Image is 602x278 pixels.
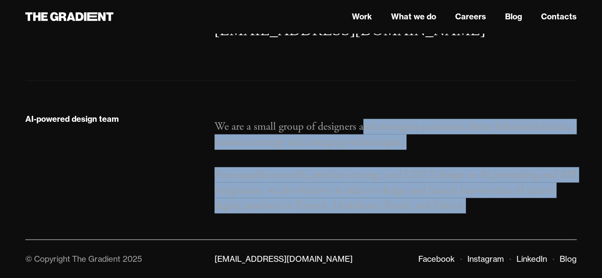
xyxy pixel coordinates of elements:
a: Contacts [541,11,577,23]
a: Careers [455,11,486,23]
a: [EMAIL_ADDRESS][DOMAIN_NAME] [215,254,353,264]
strong: AI-powered design team [25,114,119,124]
p: From market research, product strategy, and UX/UI design to AI prompting and API integration, we ... [215,167,577,214]
a: Blog [505,11,522,23]
div: © Copyright The Gradient [25,254,120,264]
a: [EMAIL_ADDRESS][DOMAIN_NAME] [215,21,485,39]
p: We are a small group of designers and strategists passionate about behavioral science, business s... [215,119,577,150]
a: Facebook [418,254,455,264]
div: 2025 [123,254,142,264]
a: Instagram [467,254,504,264]
a: What we do [391,11,436,23]
a: Blog [560,254,577,264]
a: LinkedIn [517,254,547,264]
a: Work [352,11,372,23]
